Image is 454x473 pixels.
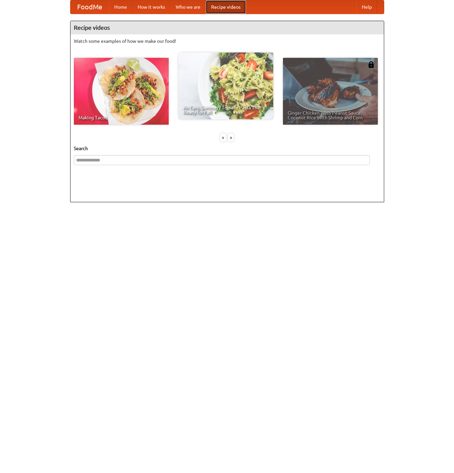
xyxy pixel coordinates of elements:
a: Who we are [170,0,206,14]
a: How it works [132,0,170,14]
a: Recipe videos [206,0,246,14]
div: » [228,133,234,142]
h4: Recipe videos [70,21,384,34]
a: An Easy, Summery Tomato Pasta That's Ready for Fall [178,52,273,119]
a: Home [109,0,132,14]
h5: Search [74,145,381,152]
span: Making Tacos [79,115,164,120]
a: Making Tacos [74,58,169,125]
p: Watch some examples of how we make our food! [74,38,381,44]
div: « [220,133,226,142]
img: 483408.png [368,61,374,68]
a: FoodMe [70,0,109,14]
span: An Easy, Summery Tomato Pasta That's Ready for Fall [183,105,269,115]
a: Help [356,0,377,14]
